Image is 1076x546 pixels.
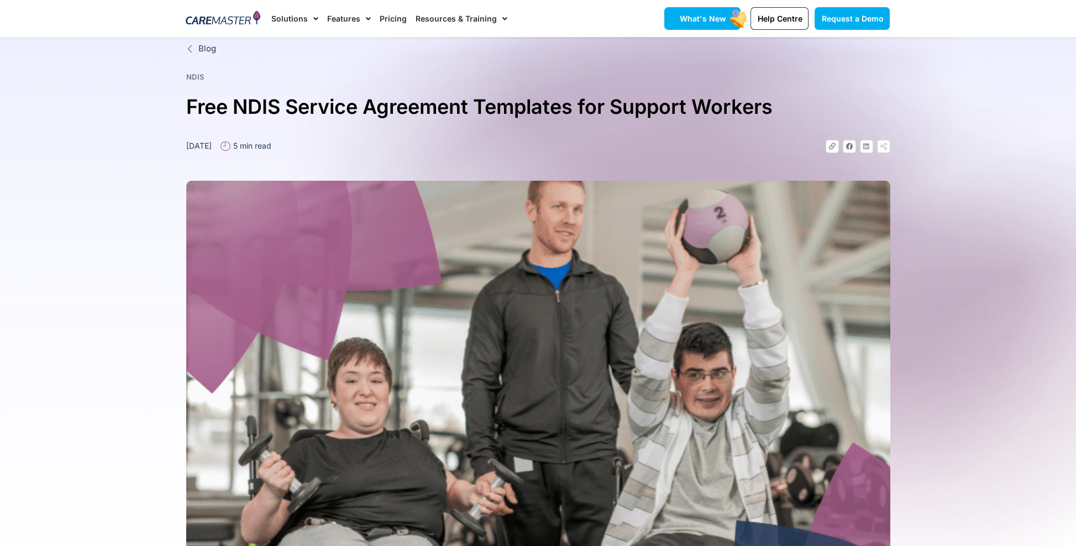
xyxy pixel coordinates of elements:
[186,11,260,27] img: CareMaster Logo
[750,7,809,30] a: Help Centre
[679,14,726,23] span: What's New
[186,72,204,81] a: NDIS
[821,14,883,23] span: Request a Demo
[186,43,890,55] a: Blog
[757,14,802,23] span: Help Centre
[230,140,271,151] span: 5 min read
[196,43,216,55] span: Blog
[186,91,890,123] h1: Free NDIS Service Agreement Templates for Support Workers
[664,7,741,30] a: What's New
[186,141,212,150] time: [DATE]
[815,7,890,30] a: Request a Demo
